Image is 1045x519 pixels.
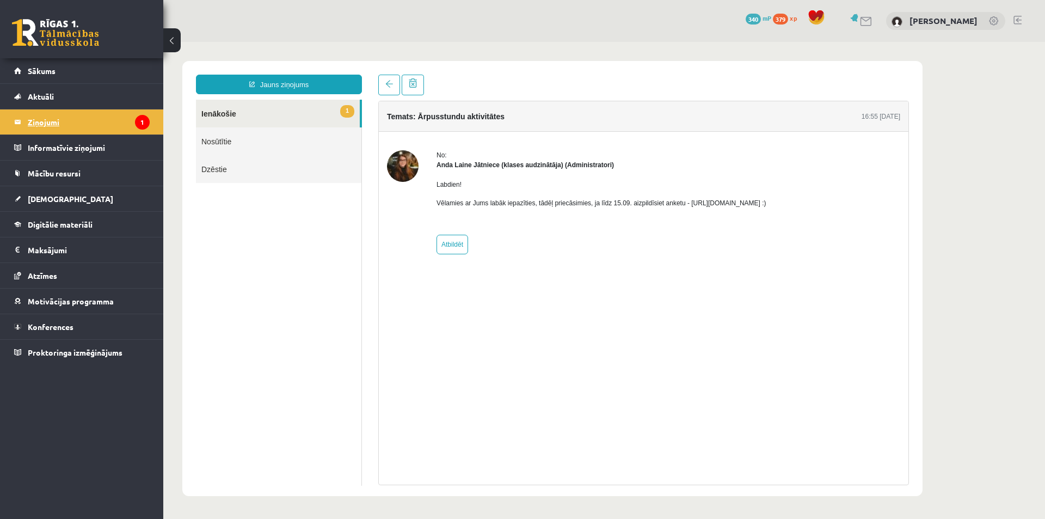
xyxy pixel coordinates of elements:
[28,347,122,357] span: Proktoringa izmēģinājums
[28,194,113,204] span: [DEMOGRAPHIC_DATA]
[28,109,150,135] legend: Ziņojumi
[273,119,451,127] strong: Anda Laine Jātniece (klases audzinātāja) (Administratori)
[14,289,150,314] a: Motivācijas programma
[14,84,150,109] a: Aktuāli
[746,14,771,22] a: 340 mP
[763,14,771,22] span: mP
[746,14,761,25] span: 340
[33,33,199,52] a: Jauns ziņojums
[135,115,150,130] i: 1
[28,135,150,160] legend: Informatīvie ziņojumi
[273,156,603,166] p: Vēlamies ar Jums labāk iepazīties, tādēļ priecāsimies, ja līdz 15.09. aizpildīsiet anketu - [URL]...
[28,91,54,101] span: Aktuāli
[273,193,305,212] a: Atbildēt
[698,70,737,80] div: 16:55 [DATE]
[28,322,73,332] span: Konferences
[14,314,150,339] a: Konferences
[14,212,150,237] a: Digitālie materiāli
[773,14,802,22] a: 379 xp
[224,108,255,140] img: Anda Laine Jātniece (klases audzinātāja)
[28,168,81,178] span: Mācību resursi
[790,14,797,22] span: xp
[14,58,150,83] a: Sākums
[14,237,150,262] a: Maksājumi
[28,271,57,280] span: Atzīmes
[14,135,150,160] a: Informatīvie ziņojumi
[28,219,93,229] span: Digitālie materiāli
[28,237,150,262] legend: Maksājumi
[14,340,150,365] a: Proktoringa izmēģinājums
[177,63,191,76] span: 1
[12,19,99,46] a: Rīgas 1. Tālmācības vidusskola
[28,296,114,306] span: Motivācijas programma
[273,108,603,118] div: No:
[224,70,341,79] h4: Temats: Ārpusstundu aktivitātes
[892,16,902,27] img: Marta Broka
[273,138,603,148] p: Labdien!
[909,15,978,26] a: [PERSON_NAME]
[773,14,788,25] span: 379
[28,66,56,76] span: Sākums
[14,161,150,186] a: Mācību resursi
[14,186,150,211] a: [DEMOGRAPHIC_DATA]
[14,263,150,288] a: Atzīmes
[14,109,150,135] a: Ziņojumi1
[33,86,198,113] a: Nosūtītie
[33,58,196,86] a: 1Ienākošie
[33,113,198,141] a: Dzēstie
